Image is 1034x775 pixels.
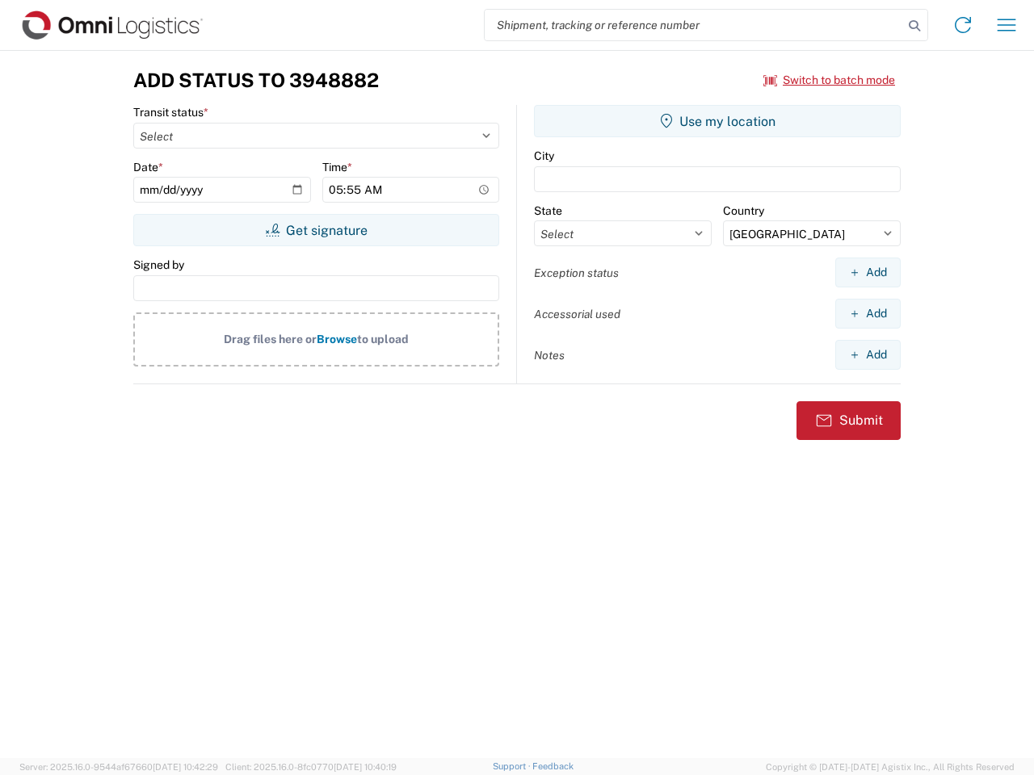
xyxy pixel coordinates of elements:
[485,10,903,40] input: Shipment, tracking or reference number
[334,762,397,772] span: [DATE] 10:40:19
[153,762,218,772] span: [DATE] 10:42:29
[133,214,499,246] button: Get signature
[322,160,352,174] label: Time
[133,69,379,92] h3: Add Status to 3948882
[493,761,533,771] a: Support
[133,105,208,119] label: Transit status
[534,348,565,362] label: Notes
[835,340,901,370] button: Add
[534,266,619,280] label: Exception status
[835,258,901,287] button: Add
[723,203,764,218] label: Country
[224,333,317,346] span: Drag files here or
[534,203,562,218] label: State
[133,160,163,174] label: Date
[19,762,218,772] span: Server: 2025.16.0-9544af67660
[532,761,574,771] a: Feedback
[797,401,901,440] button: Submit
[225,762,397,772] span: Client: 2025.16.0-8fc0770
[835,299,901,329] button: Add
[534,105,901,137] button: Use my location
[133,258,184,272] label: Signed by
[534,307,620,321] label: Accessorial used
[534,149,554,163] label: City
[763,67,895,94] button: Switch to batch mode
[766,760,1015,774] span: Copyright © [DATE]-[DATE] Agistix Inc., All Rights Reserved
[357,333,409,346] span: to upload
[317,333,357,346] span: Browse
